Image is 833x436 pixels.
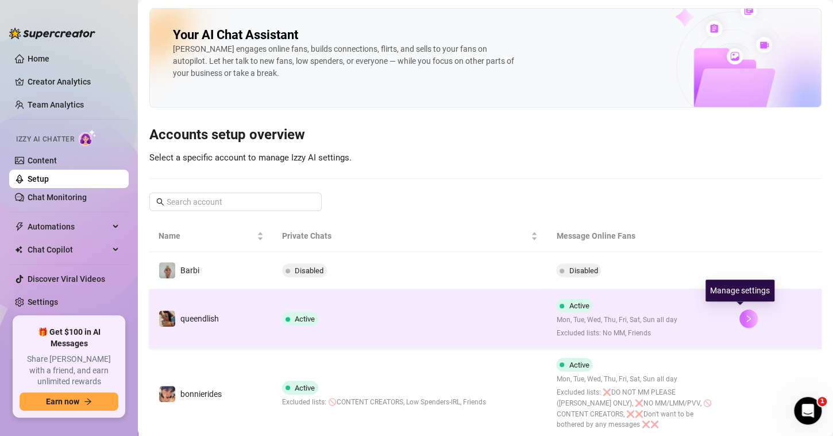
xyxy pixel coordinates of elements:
[295,266,323,275] span: Disabled
[173,27,298,43] h2: Your AI Chat Assistant
[295,384,315,392] span: Active
[173,43,518,79] div: [PERSON_NAME] engages online fans, builds connections, flirts, and sells to your fans on autopilo...
[16,134,74,145] span: Izzy AI Chatter
[159,262,175,278] img: Barbi
[149,126,822,144] h3: Accounts setup overview
[569,361,589,369] span: Active
[15,222,24,231] span: thunderbolt
[149,220,273,252] th: Name
[739,309,758,328] button: right
[556,374,720,385] span: Mon, Tue, Wed, Thu, Fri, Sat, Sun all day
[159,386,175,402] img: bonnierides
[15,246,22,254] img: Chat Copilot
[46,397,79,406] span: Earn now
[156,198,164,206] span: search
[28,100,84,109] a: Team Analytics
[20,354,118,388] span: Share [PERSON_NAME] with a friend, and earn unlimited rewards
[28,174,49,183] a: Setup
[817,397,827,406] span: 1
[159,311,175,327] img: queendlish
[9,28,95,39] img: logo-BBDzfeDw.svg
[547,220,730,252] th: Message Online Fans
[167,196,306,208] input: Search account
[705,280,774,301] div: Manage settings
[556,315,677,326] span: Mon, Tue, Wed, Thu, Fri, Sat, Sun all day
[556,328,677,339] span: Excluded lists: No MM, Friends
[28,193,87,202] a: Chat Monitoring
[28,156,57,165] a: Content
[159,230,254,242] span: Name
[28,297,58,307] a: Settings
[20,392,118,411] button: Earn nowarrow-right
[28,274,105,284] a: Discover Viral Videos
[794,397,822,424] iframe: Intercom live chat
[180,314,219,323] span: queendlish
[20,327,118,349] span: 🎁 Get $100 in AI Messages
[180,266,199,275] span: Barbi
[84,397,92,406] span: arrow-right
[28,217,109,236] span: Automations
[282,397,486,408] span: Excluded lists: 🚫CONTENT CREATORS, Low Spenders-IRL, Friends
[556,387,720,430] span: Excluded lists: ❌DO NOT MM PLEASE ([PERSON_NAME] ONLY), ❌NO MM/LMM/PVV, 🚫CONTENT CREATORS, ❌❌Don'...
[282,230,529,242] span: Private Chats
[79,129,97,146] img: AI Chatter
[569,266,597,275] span: Disabled
[28,240,109,259] span: Chat Copilot
[295,315,315,323] span: Active
[569,301,589,310] span: Active
[149,152,352,163] span: Select a specific account to manage Izzy AI settings.
[273,220,547,252] th: Private Chats
[745,315,753,323] span: right
[180,389,222,399] span: bonnierides
[28,54,49,63] a: Home
[28,72,119,91] a: Creator Analytics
